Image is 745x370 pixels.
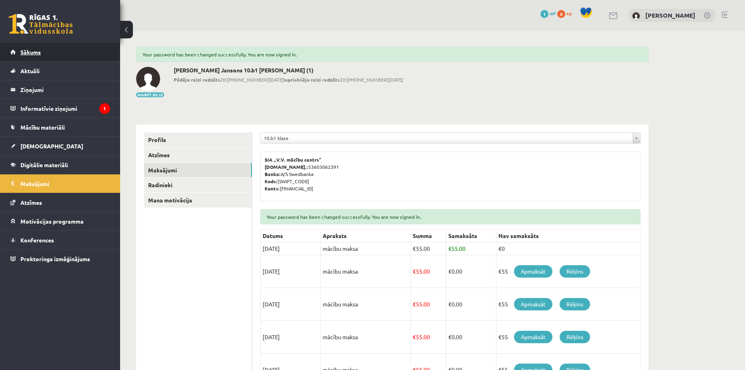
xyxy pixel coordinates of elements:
[20,142,83,150] span: [DEMOGRAPHIC_DATA]
[448,333,452,340] span: €
[144,193,252,208] a: Mana motivācija
[20,236,54,244] span: Konferences
[514,331,552,343] a: Apmaksāt
[144,132,252,147] a: Profils
[260,209,641,224] div: Your password has been changed successfully. You are now signed in.
[446,288,496,321] td: 0.00
[174,67,403,74] h2: [PERSON_NAME] Jansons 10.b1 [PERSON_NAME] (1)
[265,178,277,184] b: Kods:
[9,14,73,34] a: Rīgas 1. Tālmācības vidusskola
[560,265,590,278] a: Rēķins
[20,218,84,225] span: Motivācijas programma
[99,103,110,114] i: 1
[496,255,640,288] td: €55
[557,10,576,16] a: 0 xp
[261,230,321,242] th: Datums
[540,10,556,16] a: 1 mP
[632,12,640,20] img: Tomass Niks Jansons
[496,230,640,242] th: Nav samaksāts
[446,242,496,255] td: 55.00
[321,255,411,288] td: mācību maksa
[20,48,41,56] span: Sākums
[265,164,308,170] b: [DOMAIN_NAME].:
[265,156,636,192] p: 53603062391 A/S Swedbanka [SWIFT_CODE] [FINANCIAL_ID]
[144,163,252,178] a: Maksājumi
[20,174,110,193] legend: Maksājumi
[265,185,280,192] b: Konts:
[514,298,552,310] a: Apmaksāt
[10,193,110,212] a: Atzīmes
[550,10,556,16] span: mP
[174,76,220,83] b: Pēdējo reizi redzēts
[265,156,322,163] b: SIA „V.V. mācību centrs”
[20,255,90,262] span: Proktoringa izmēģinājums
[10,99,110,118] a: Informatīvie ziņojumi1
[321,288,411,321] td: mācību maksa
[411,242,446,255] td: 55.00
[413,268,416,275] span: €
[411,255,446,288] td: 55.00
[144,148,252,162] a: Atzīmes
[411,321,446,354] td: 55.00
[321,242,411,255] td: mācību maksa
[261,242,321,255] td: [DATE]
[448,300,452,308] span: €
[20,199,42,206] span: Atzīmes
[261,321,321,354] td: [DATE]
[174,76,403,83] span: 20:[PHONE_NUMBER][DATE] 20:[PHONE_NUMBER][DATE]
[10,62,110,80] a: Aktuāli
[321,230,411,242] th: Apraksts
[264,133,630,143] span: 10.b1 klase
[413,333,416,340] span: €
[10,118,110,136] a: Mācību materiāli
[496,288,640,321] td: €55
[261,255,321,288] td: [DATE]
[496,321,640,354] td: €55
[411,288,446,321] td: 55.00
[10,250,110,268] a: Proktoringa izmēģinājums
[560,298,590,310] a: Rēķins
[413,300,416,308] span: €
[448,268,452,275] span: €
[261,288,321,321] td: [DATE]
[136,47,649,62] div: Your password has been changed successfully. You are now signed in.
[20,124,65,131] span: Mācību materiāli
[20,161,68,168] span: Digitālie materiāli
[514,265,552,278] a: Apmaksāt
[321,321,411,354] td: mācību maksa
[411,230,446,242] th: Summa
[20,67,40,74] span: Aktuāli
[10,137,110,155] a: [DEMOGRAPHIC_DATA]
[10,156,110,174] a: Digitālie materiāli
[496,242,640,255] td: €0
[560,331,590,343] a: Rēķins
[20,99,110,118] legend: Informatīvie ziņojumi
[261,133,640,143] a: 10.b1 klase
[10,43,110,61] a: Sākums
[136,92,164,97] button: Mainīt bildi
[448,245,452,252] span: €
[446,321,496,354] td: 0.00
[136,67,160,91] img: Tomass Niks Jansons
[10,212,110,230] a: Motivācijas programma
[446,255,496,288] td: 0.00
[265,171,281,177] b: Banka:
[413,245,416,252] span: €
[10,80,110,99] a: Ziņojumi
[645,11,695,19] a: [PERSON_NAME]
[20,80,110,99] legend: Ziņojumi
[10,174,110,193] a: Maksājumi
[10,231,110,249] a: Konferences
[566,10,572,16] span: xp
[446,230,496,242] th: Samaksāts
[144,178,252,192] a: Radinieki
[283,76,340,83] b: Iepriekšējo reizi redzēts
[557,10,565,18] span: 0
[540,10,548,18] span: 1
